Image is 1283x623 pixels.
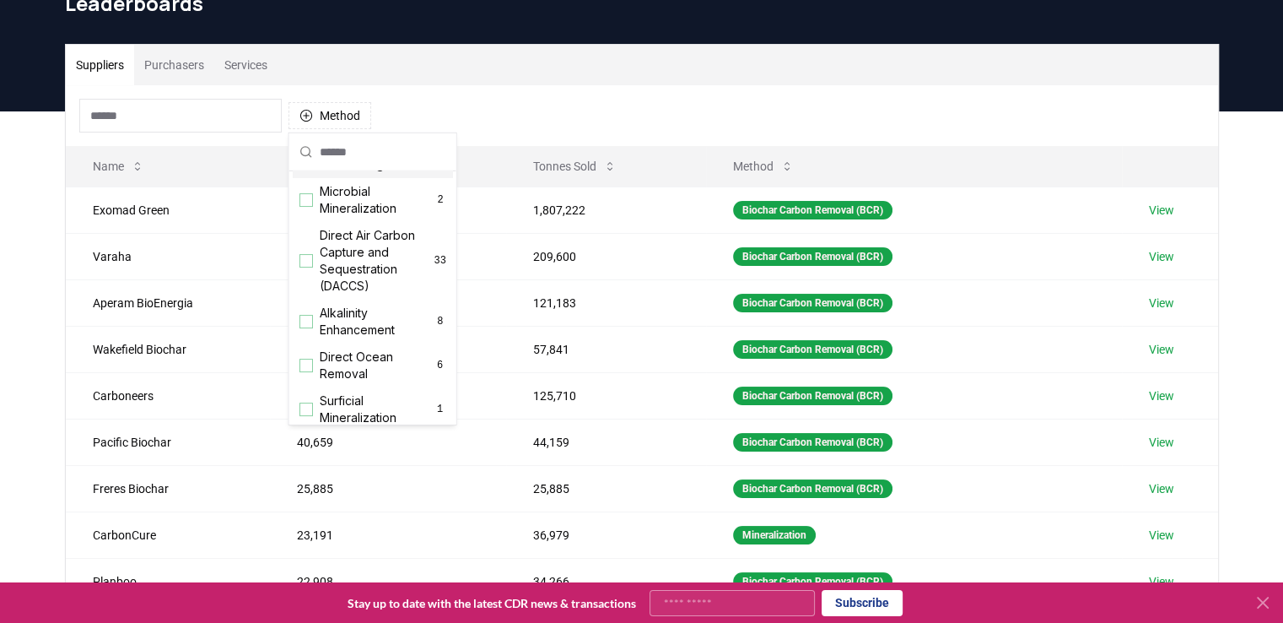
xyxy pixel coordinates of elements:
[283,149,418,183] button: Tonnes Delivered
[66,419,271,465] td: Pacific Biochar
[733,387,892,405] div: Biochar Carbon Removal (BCR)
[66,558,271,604] td: Planboo
[288,102,371,129] button: Method
[320,349,434,382] span: Direct Ocean Removal
[66,512,271,558] td: CarbonCure
[270,372,505,419] td: 50,515
[320,227,434,295] span: Direct Air Carbon Capture and Sequestration (DACCS)
[1149,387,1174,404] a: View
[1149,248,1174,265] a: View
[66,465,271,512] td: Freres Biochar
[733,479,892,498] div: Biochar Carbon Removal (BCR)
[270,512,505,558] td: 23,191
[434,315,445,328] span: 8
[66,45,134,85] button: Suppliers
[506,372,706,419] td: 125,710
[1149,527,1174,544] a: View
[506,558,706,604] td: 34,266
[1149,434,1174,451] a: View
[79,149,158,183] button: Name
[506,465,706,512] td: 25,885
[720,149,807,183] button: Method
[506,419,706,465] td: 44,159
[270,558,505,604] td: 22,908
[270,465,505,512] td: 25,885
[506,512,706,558] td: 36,979
[270,326,505,372] td: 57,833
[520,149,630,183] button: Tonnes Sold
[66,326,271,372] td: Wakefield Biochar
[134,45,214,85] button: Purchasers
[66,187,271,233] td: Exomad Green
[434,254,445,268] span: 33
[434,193,446,207] span: 2
[66,372,271,419] td: Carboneers
[320,183,434,217] span: Microbial Mineralization
[733,433,892,452] div: Biochar Carbon Removal (BCR)
[66,279,271,326] td: Aperam BioEnergia
[1149,295,1174,311] a: View
[506,326,706,372] td: 57,841
[1149,202,1174,219] a: View
[1149,573,1174,590] a: View
[66,233,271,279] td: Varaha
[733,201,892,219] div: Biochar Carbon Removal (BCR)
[270,187,505,233] td: 174,771
[270,233,505,279] td: 94,267
[506,279,706,326] td: 121,183
[1149,341,1174,358] a: View
[434,403,446,416] span: 1
[270,419,505,465] td: 40,659
[733,572,892,591] div: Biochar Carbon Removal (BCR)
[733,340,892,359] div: Biochar Carbon Removal (BCR)
[320,139,434,173] span: Enhanced Weathering
[1149,480,1174,497] a: View
[733,247,892,266] div: Biochar Carbon Removal (BCR)
[320,393,434,426] span: Surficial Mineralization
[506,233,706,279] td: 209,600
[506,187,706,233] td: 1,807,222
[214,45,278,85] button: Services
[270,279,505,326] td: 89,298
[733,526,816,544] div: Mineralization
[320,305,434,339] span: Alkalinity Enhancement
[434,359,446,372] span: 6
[733,294,892,312] div: Biochar Carbon Removal (BCR)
